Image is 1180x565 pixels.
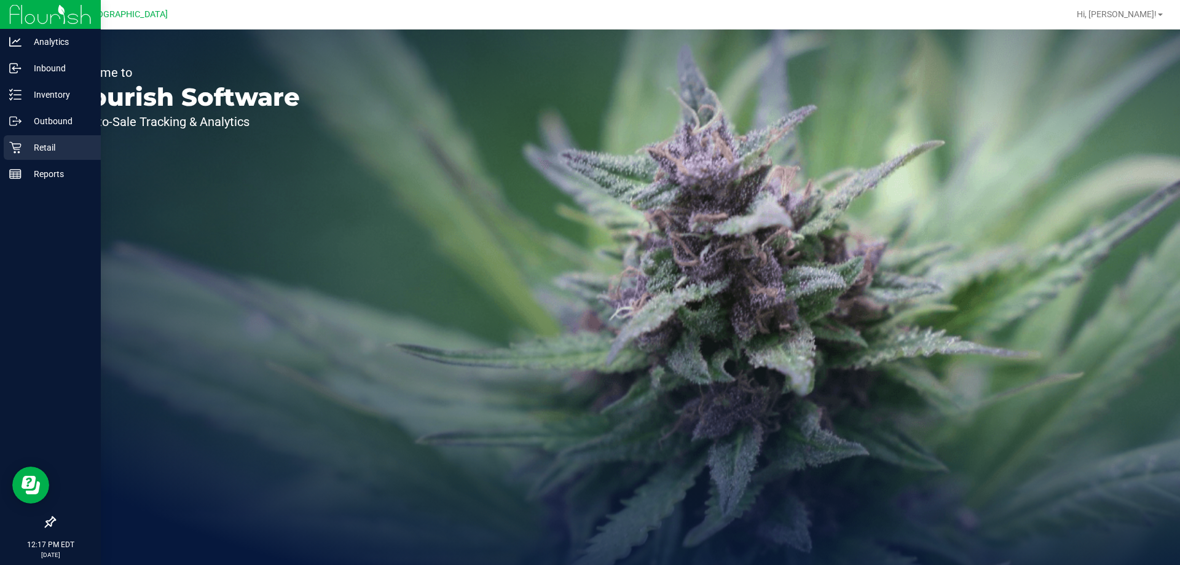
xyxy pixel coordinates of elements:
[6,539,95,550] p: 12:17 PM EDT
[9,89,22,101] inline-svg: Inventory
[84,9,168,20] span: [GEOGRAPHIC_DATA]
[9,141,22,154] inline-svg: Retail
[22,34,95,49] p: Analytics
[22,140,95,155] p: Retail
[22,114,95,128] p: Outbound
[9,168,22,180] inline-svg: Reports
[66,66,300,79] p: Welcome to
[9,62,22,74] inline-svg: Inbound
[22,87,95,102] p: Inventory
[22,61,95,76] p: Inbound
[66,85,300,109] p: Flourish Software
[1077,9,1157,19] span: Hi, [PERSON_NAME]!
[9,115,22,127] inline-svg: Outbound
[12,467,49,504] iframe: Resource center
[22,167,95,181] p: Reports
[6,550,95,559] p: [DATE]
[66,116,300,128] p: Seed-to-Sale Tracking & Analytics
[9,36,22,48] inline-svg: Analytics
